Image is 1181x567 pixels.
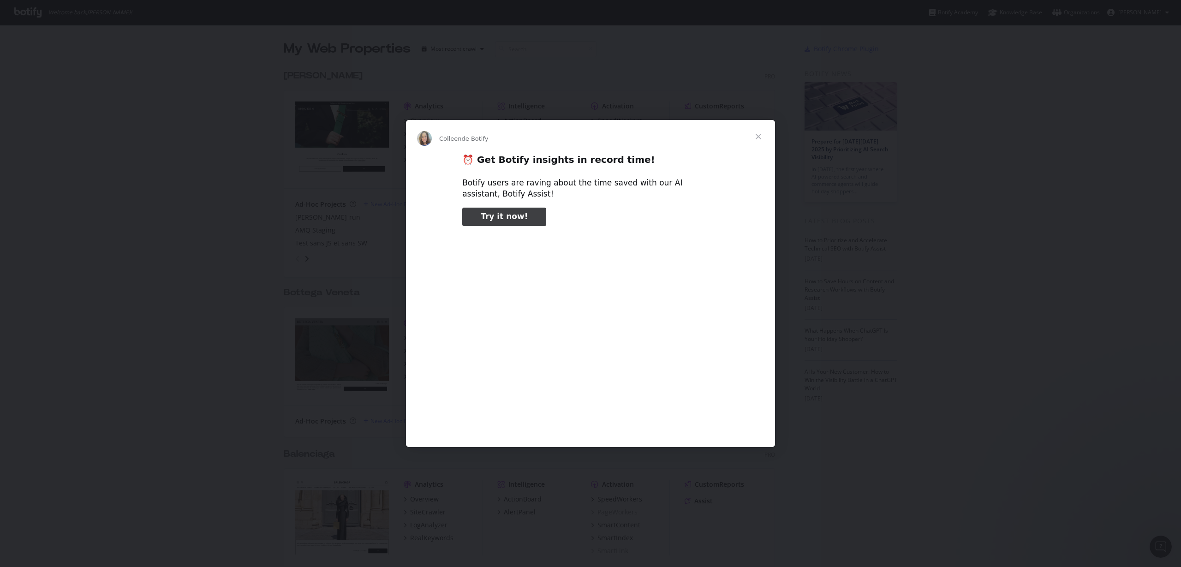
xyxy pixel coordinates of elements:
[462,178,719,200] div: Botify users are raving about the time saved with our AI assistant, Botify Assist!
[462,154,719,171] h2: ⏰ Get Botify insights in record time!
[398,234,783,426] video: Regarder la vidéo
[439,135,462,142] span: Colleen
[462,208,546,226] a: Try it now!
[417,131,432,146] img: Profile image for Colleen
[481,212,528,221] span: Try it now!
[742,120,775,153] span: Fermer
[462,135,489,142] span: de Botify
